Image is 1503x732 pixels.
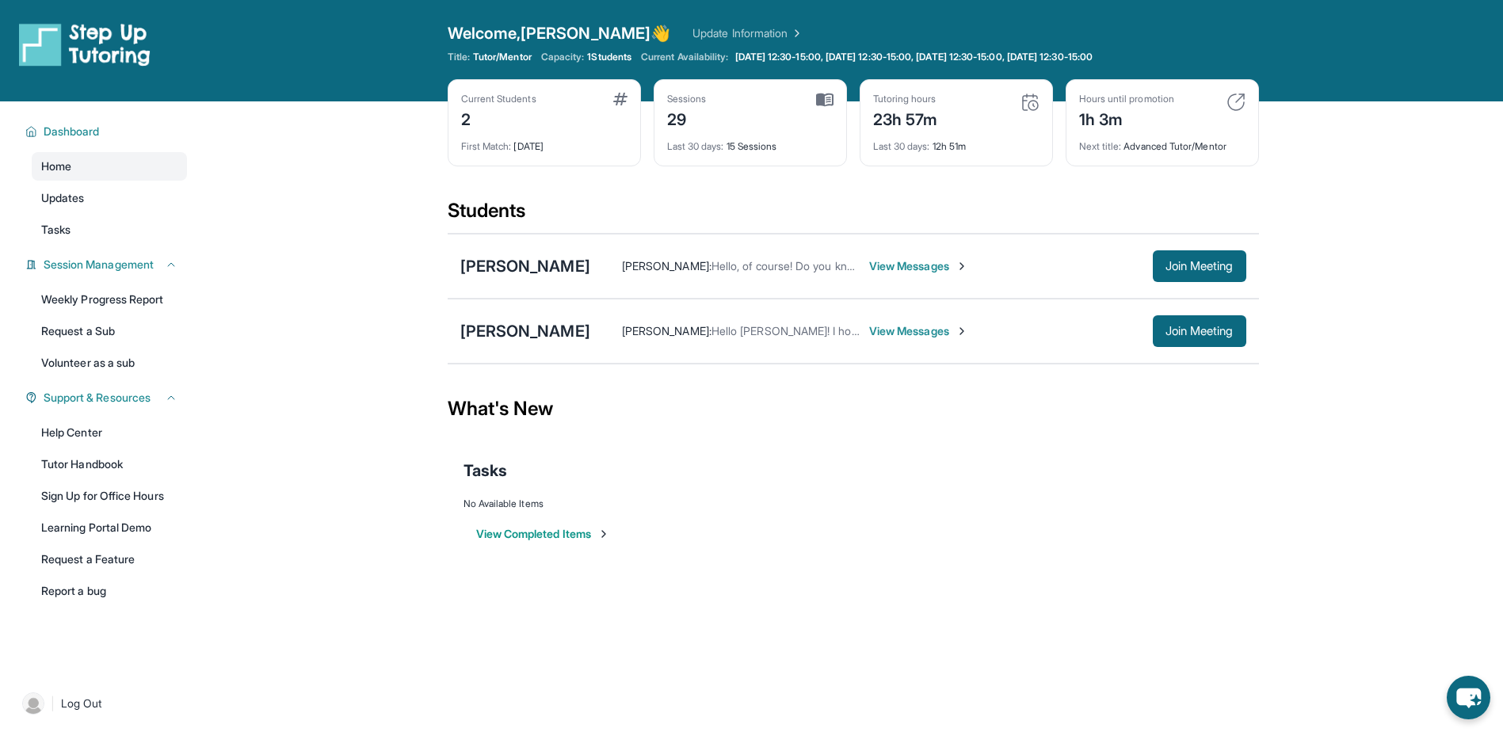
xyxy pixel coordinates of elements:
span: Title: [448,51,470,63]
a: [DATE] 12:30-15:00, [DATE] 12:30-15:00, [DATE] 12:30-15:00, [DATE] 12:30-15:00 [732,51,1096,63]
img: user-img [22,692,44,715]
a: Request a Feature [32,545,187,574]
div: Advanced Tutor/Mentor [1079,131,1246,153]
div: 2 [461,105,536,131]
div: Students [448,198,1259,233]
span: [PERSON_NAME] : [622,259,711,273]
div: [PERSON_NAME] [460,320,590,342]
div: 23h 57m [873,105,938,131]
a: Tasks [32,215,187,244]
div: Current Students [461,93,536,105]
span: Hello, of course! Do you know what he is learning right now? [711,259,1016,273]
div: No Available Items [463,498,1243,510]
span: Updates [41,190,85,206]
span: [DATE] 12:30-15:00, [DATE] 12:30-15:00, [DATE] 12:30-15:00, [DATE] 12:30-15:00 [735,51,1093,63]
span: Home [41,158,71,174]
button: Dashboard [37,124,177,139]
span: Next title : [1079,140,1122,152]
span: Last 30 days : [873,140,930,152]
span: View Messages [869,323,968,339]
span: 1 Students [587,51,631,63]
span: Tasks [463,459,507,482]
a: Update Information [692,25,803,41]
a: Home [32,152,187,181]
span: View Messages [869,258,968,274]
a: Report a bug [32,577,187,605]
span: Tutor/Mentor [473,51,532,63]
div: [DATE] [461,131,628,153]
img: card [613,93,628,105]
span: Tasks [41,222,71,238]
img: card [1020,93,1040,112]
img: Chevron-Right [956,325,968,337]
img: Chevron-Right [956,260,968,273]
div: 29 [667,105,707,131]
div: Sessions [667,93,707,105]
a: Request a Sub [32,317,187,345]
span: First Match : [461,140,512,152]
div: [PERSON_NAME] [460,255,590,277]
span: Session Management [44,257,154,273]
button: chat-button [1447,676,1490,719]
a: Learning Portal Demo [32,513,187,542]
a: Volunteer as a sub [32,349,187,377]
span: Last 30 days : [667,140,724,152]
span: Support & Resources [44,390,151,406]
img: card [1226,93,1246,112]
span: Log Out [61,696,102,711]
span: Join Meeting [1165,326,1234,336]
a: Sign Up for Office Hours [32,482,187,510]
a: Tutor Handbook [32,450,187,478]
button: Join Meeting [1153,315,1246,347]
div: 1h 3m [1079,105,1174,131]
img: Chevron Right [788,25,803,41]
a: Weekly Progress Report [32,285,187,314]
a: Updates [32,184,187,212]
div: What's New [448,374,1259,444]
span: Join Meeting [1165,261,1234,271]
a: Help Center [32,418,187,447]
img: logo [19,22,151,67]
div: 12h 51m [873,131,1040,153]
span: Dashboard [44,124,100,139]
a: |Log Out [16,686,187,721]
span: | [51,694,55,713]
img: card [816,93,834,107]
div: 15 Sessions [667,131,834,153]
button: Join Meeting [1153,250,1246,282]
span: Capacity: [541,51,585,63]
span: [PERSON_NAME] : [622,324,711,337]
button: View Completed Items [476,526,610,542]
span: Welcome, [PERSON_NAME] 👋 [448,22,671,44]
div: Hours until promotion [1079,93,1174,105]
button: Session Management [37,257,177,273]
button: Support & Resources [37,390,177,406]
div: Tutoring hours [873,93,938,105]
span: Current Availability: [641,51,728,63]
